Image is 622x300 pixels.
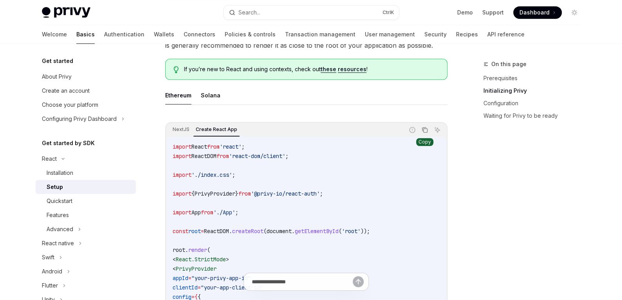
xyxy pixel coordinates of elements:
div: Configuring Privy Dashboard [42,114,117,124]
a: Features [36,208,136,222]
a: Configuration [483,97,587,110]
span: React.StrictMode [176,256,226,263]
a: Welcome [42,25,67,44]
a: Initializing Privy [483,84,587,97]
span: { [191,190,195,197]
a: Setup [36,180,136,194]
div: Installation [47,168,73,178]
span: . [292,228,295,235]
button: Toggle dark mode [568,6,581,19]
button: Report incorrect code [407,125,417,135]
span: ReactDOM [191,153,216,160]
div: Create React App [193,125,240,134]
a: Installation [36,166,136,180]
span: document [267,228,292,235]
div: React [42,154,57,163]
button: Send message [353,276,364,287]
span: render [188,246,207,253]
a: Transaction management [285,25,355,44]
span: createRoot [232,228,263,235]
span: 'react-dom/client' [229,153,285,160]
span: )); [361,228,370,235]
a: Dashboard [513,6,562,19]
span: import [173,143,191,150]
span: from [207,143,220,150]
div: Flutter [42,281,58,290]
h5: Get started [42,56,73,66]
span: ; [242,143,245,150]
div: Quickstart [47,196,72,206]
span: from [238,190,251,197]
span: > [226,256,229,263]
img: light logo [42,7,90,18]
span: React [191,143,207,150]
span: < [173,265,176,272]
a: About Privy [36,70,136,84]
a: Basics [76,25,95,44]
span: root [188,228,201,235]
span: ( [207,246,210,253]
span: from [216,153,229,160]
a: Connectors [184,25,215,44]
div: Copy [416,138,433,146]
button: Solana [201,86,220,104]
span: root [173,246,185,253]
a: Create an account [36,84,136,98]
h5: Get started by SDK [42,138,95,148]
span: ( [263,228,267,235]
a: Prerequisites [483,72,587,84]
span: PrivyProvider [195,190,235,197]
svg: Tip [173,66,179,73]
span: Ctrl K [382,9,394,16]
span: ReactDOM [204,228,229,235]
div: Features [47,210,69,220]
span: import [173,190,191,197]
span: Dashboard [519,9,550,16]
span: 'react' [220,143,242,150]
span: getElementById [295,228,339,235]
a: Wallets [154,25,174,44]
a: these [321,66,336,73]
div: React native [42,239,74,248]
span: ; [235,209,238,216]
span: import [173,171,191,178]
a: Quickstart [36,194,136,208]
a: Recipes [456,25,478,44]
span: PrivyProvider [176,265,216,272]
span: ; [232,171,235,178]
span: On this page [491,59,526,69]
span: ; [285,153,288,160]
div: Setup [47,182,63,192]
span: import [173,209,191,216]
div: NextJS [170,125,192,134]
span: import [173,153,191,160]
span: } [235,190,238,197]
span: ( [339,228,342,235]
a: Waiting for Privy to be ready [483,110,587,122]
a: User management [365,25,415,44]
a: Choose your platform [36,98,136,112]
a: resources [338,66,366,73]
div: Advanced [47,225,73,234]
a: Support [482,9,504,16]
span: . [229,228,232,235]
button: Ethereum [165,86,191,104]
span: from [201,209,213,216]
button: Ask AI [432,125,442,135]
a: Policies & controls [225,25,276,44]
span: App [191,209,201,216]
a: Authentication [104,25,144,44]
span: = [201,228,204,235]
span: '@privy-io/react-auth' [251,190,320,197]
span: . [185,246,188,253]
span: const [173,228,188,235]
span: 'root' [342,228,361,235]
span: './App' [213,209,235,216]
div: Android [42,267,62,276]
button: Copy the contents from the code block [420,125,430,135]
a: Security [424,25,447,44]
button: Search...CtrlK [224,5,399,20]
div: Swift [42,253,54,262]
a: Demo [457,9,473,16]
span: ; [320,190,323,197]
